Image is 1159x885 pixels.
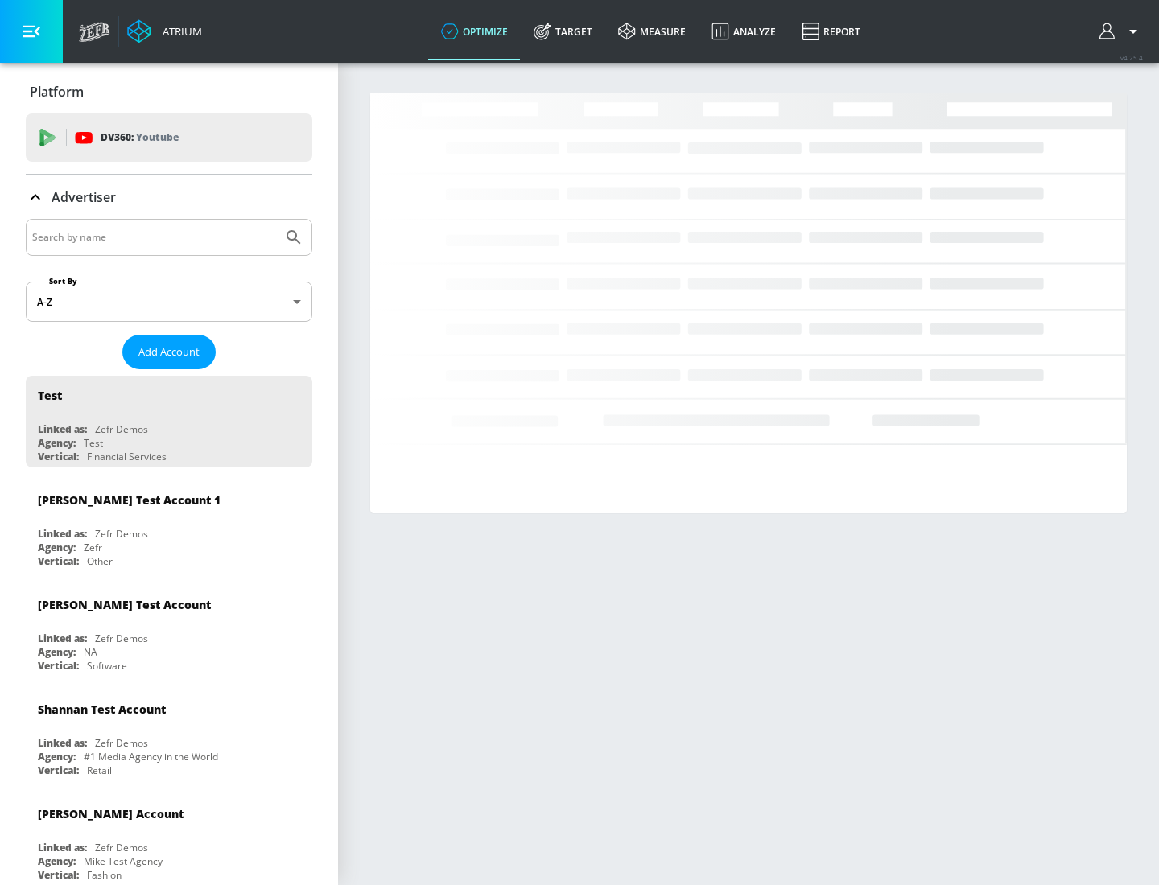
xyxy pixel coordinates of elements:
[26,282,312,322] div: A-Z
[38,702,166,717] div: Shannan Test Account
[26,480,312,572] div: [PERSON_NAME] Test Account 1Linked as:Zefr DemosAgency:ZefrVertical:Other
[38,554,79,568] div: Vertical:
[84,750,218,764] div: #1 Media Agency in the World
[136,129,179,146] p: Youtube
[605,2,699,60] a: measure
[38,736,87,750] div: Linked as:
[38,492,221,508] div: [PERSON_NAME] Test Account 1
[38,868,79,882] div: Vertical:
[87,764,112,777] div: Retail
[52,188,116,206] p: Advertiser
[699,2,789,60] a: Analyze
[127,19,202,43] a: Atrium
[26,689,312,781] div: Shannan Test AccountLinked as:Zefr DemosAgency:#1 Media Agency in the WorldVertical:Retail
[38,450,79,463] div: Vertical:
[38,422,87,436] div: Linked as:
[38,854,76,868] div: Agency:
[156,24,202,39] div: Atrium
[87,450,167,463] div: Financial Services
[38,750,76,764] div: Agency:
[26,175,312,220] div: Advertiser
[38,527,87,541] div: Linked as:
[38,597,211,612] div: [PERSON_NAME] Test Account
[26,69,312,114] div: Platform
[38,659,79,673] div: Vertical:
[1120,53,1143,62] span: v 4.25.4
[95,422,148,436] div: Zefr Demos
[38,541,76,554] div: Agency:
[95,527,148,541] div: Zefr Demos
[789,2,873,60] a: Report
[26,585,312,677] div: [PERSON_NAME] Test AccountLinked as:Zefr DemosAgency:NAVertical:Software
[26,376,312,467] div: TestLinked as:Zefr DemosAgency:TestVertical:Financial Services
[32,227,276,248] input: Search by name
[138,343,200,361] span: Add Account
[38,841,87,854] div: Linked as:
[84,541,102,554] div: Zefr
[38,632,87,645] div: Linked as:
[87,868,122,882] div: Fashion
[84,854,163,868] div: Mike Test Agency
[95,632,148,645] div: Zefr Demos
[38,436,76,450] div: Agency:
[30,83,84,101] p: Platform
[46,276,80,286] label: Sort By
[38,764,79,777] div: Vertical:
[428,2,521,60] a: optimize
[84,436,103,450] div: Test
[38,388,62,403] div: Test
[38,806,184,821] div: [PERSON_NAME] Account
[95,841,148,854] div: Zefr Demos
[521,2,605,60] a: Target
[95,736,148,750] div: Zefr Demos
[26,113,312,162] div: DV360: Youtube
[101,129,179,146] p: DV360:
[87,554,113,568] div: Other
[87,659,127,673] div: Software
[38,645,76,659] div: Agency:
[84,645,97,659] div: NA
[122,335,216,369] button: Add Account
